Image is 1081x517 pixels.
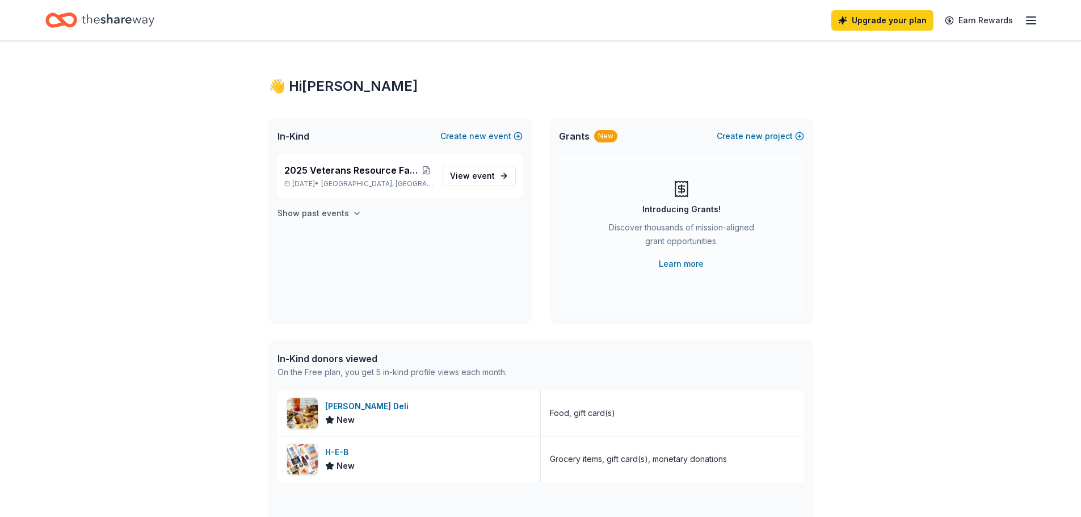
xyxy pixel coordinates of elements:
[550,406,615,420] div: Food, gift card(s)
[284,163,420,177] span: 2025 Veterans Resource Fair - Stand Down Event
[284,179,434,188] p: [DATE] •
[268,77,813,95] div: 👋 Hi [PERSON_NAME]
[45,7,154,33] a: Home
[337,413,355,427] span: New
[443,166,516,186] a: View event
[469,129,486,143] span: new
[472,171,495,180] span: event
[440,129,523,143] button: Createnewevent
[604,221,759,253] div: Discover thousands of mission-aligned grant opportunities.
[938,10,1020,31] a: Earn Rewards
[594,130,617,142] div: New
[831,10,933,31] a: Upgrade your plan
[277,129,309,143] span: In-Kind
[746,129,763,143] span: new
[325,400,413,413] div: [PERSON_NAME] Deli
[642,203,721,216] div: Introducing Grants!
[659,257,704,271] a: Learn more
[277,207,349,220] h4: Show past events
[321,179,433,188] span: [GEOGRAPHIC_DATA], [GEOGRAPHIC_DATA]
[337,459,355,473] span: New
[277,207,361,220] button: Show past events
[550,452,727,466] div: Grocery items, gift card(s), monetary donations
[287,444,318,474] img: Image for H-E-B
[559,129,590,143] span: Grants
[325,445,355,459] div: H-E-B
[277,352,507,365] div: In-Kind donors viewed
[450,169,495,183] span: View
[287,398,318,428] img: Image for McAlister's Deli
[717,129,804,143] button: Createnewproject
[277,365,507,379] div: On the Free plan, you get 5 in-kind profile views each month.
